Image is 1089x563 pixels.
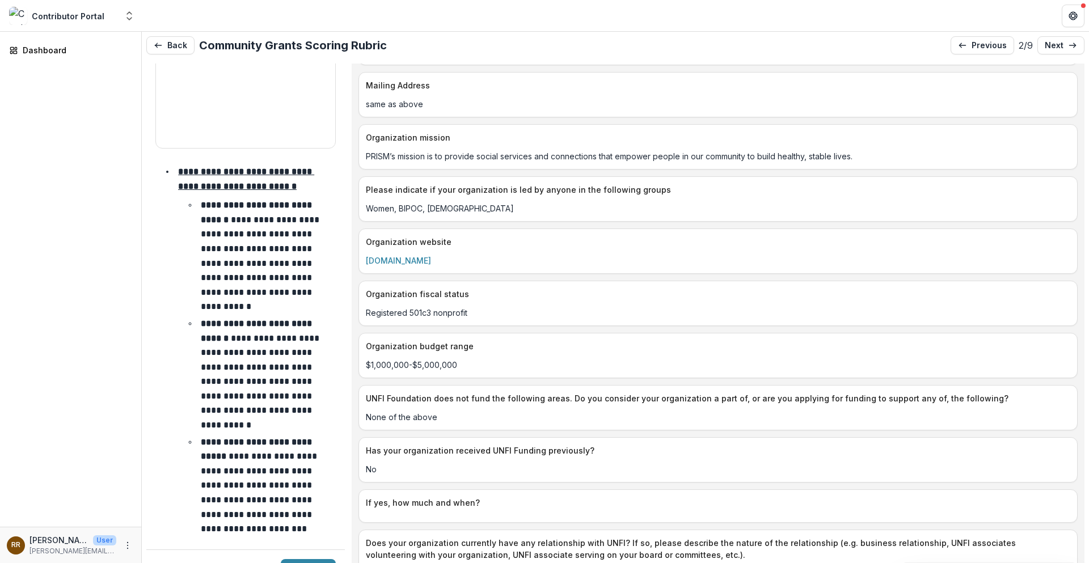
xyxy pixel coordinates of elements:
[5,41,137,60] a: Dashboard
[32,10,104,22] div: Contributor Portal
[951,36,1014,54] a: previous
[366,463,1070,475] p: No
[366,184,1066,196] p: Please indicate if your organization is led by anyone in the following groups
[29,546,116,556] p: [PERSON_NAME][EMAIL_ADDRESS][PERSON_NAME][DOMAIN_NAME]
[1019,39,1033,52] p: 2 / 9
[366,202,1070,214] p: Women, BIPOC, [DEMOGRAPHIC_DATA]
[366,288,1066,300] p: Organization fiscal status
[366,537,1066,561] p: Does your organization currently have any relationship with UNFI? If so, please describe the natu...
[23,44,128,56] div: Dashboard
[366,98,1070,110] p: same as above
[972,41,1007,50] p: previous
[1062,5,1084,27] button: Get Help
[366,236,1066,248] p: Organization website
[121,539,134,552] button: More
[9,7,27,25] img: Contributor Portal
[366,132,1066,143] p: Organization mission
[29,534,88,546] p: [PERSON_NAME]
[366,256,431,265] a: [DOMAIN_NAME]
[366,79,1066,91] p: Mailing Address
[366,497,1066,509] p: If yes, how much and when?
[1037,36,1084,54] a: next
[366,411,1070,423] p: None of the above
[199,39,387,52] h2: Community Grants Scoring Rubric
[366,392,1066,404] p: UNFI Foundation does not fund the following areas. Do you consider your organization a part of, o...
[93,535,116,545] p: User
[366,150,1070,162] p: PRISM’s mission is to provide social services and connections that empower people in our communit...
[146,36,195,54] button: Back
[121,5,137,27] button: Open entity switcher
[1045,41,1063,50] p: next
[366,307,1070,319] p: Registered 501c3 nonprofit
[11,541,20,549] div: Rachel Reese
[366,445,1066,456] p: Has your organization received UNFI Funding previously?
[366,340,1066,352] p: Organization budget range
[366,359,1070,371] p: $1,000,000-$5,000,000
